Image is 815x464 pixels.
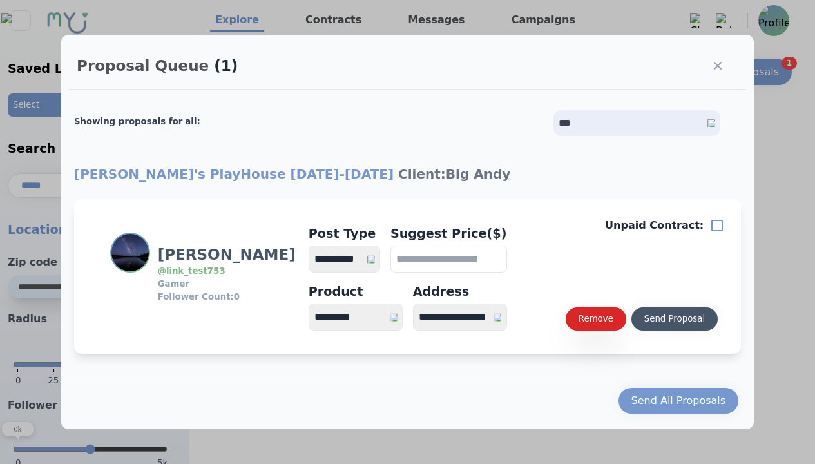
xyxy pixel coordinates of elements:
[309,283,403,301] div: Product
[631,307,718,331] button: Send Proposal
[74,108,200,136] h2: Showing proposals for
[158,278,296,291] h3: Gamer
[618,388,739,414] button: Send All Proposals
[631,393,726,409] div: Send All Proposals
[644,313,705,325] div: Send Proposal
[413,283,507,301] div: Address
[566,307,626,331] button: Remove
[309,225,380,243] h4: Post Type
[605,218,704,233] p: Unpaid Contract:
[74,164,741,184] h2: [PERSON_NAME]'s PlayHouse [DATE] - [DATE]
[398,166,510,182] span: Client: Big Andy
[111,234,149,271] img: Profile
[390,225,507,243] h4: Suggest Price($)
[579,313,613,325] div: Remove
[77,57,209,74] h2: Proposal Queue
[185,115,200,128] div: all :
[158,244,296,265] h3: [PERSON_NAME]
[214,57,238,74] span: (1)
[158,291,296,304] h3: Follower Count: 0
[158,266,225,276] a: @link_test753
